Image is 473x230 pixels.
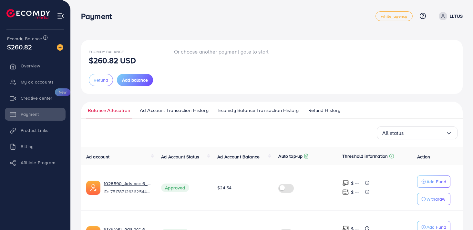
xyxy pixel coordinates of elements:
p: Or choose another payment gate to start [174,48,269,55]
img: image [57,44,63,51]
img: menu [57,12,64,20]
p: $ --- [351,188,359,196]
a: 1028590_Ads acc 6_1750390915755 [104,180,151,187]
div: Search for option [377,126,458,139]
img: top-up amount [342,180,349,186]
span: white_agency [381,14,407,18]
span: Ad Account Transaction History [140,107,209,114]
span: Action [417,154,430,160]
p: $ --- [351,179,359,187]
span: Ecomdy Balance Transaction History [218,107,299,114]
img: top-up amount [342,189,349,195]
span: Add balance [122,77,148,83]
span: Ad account [86,154,110,160]
button: Add Fund [417,175,450,188]
button: Refund [89,74,113,86]
p: LLTUS [450,12,463,20]
span: Ecomdy Balance [7,35,42,42]
input: Search for option [404,128,446,138]
h3: Payment [81,12,117,21]
p: Auto top-up [278,152,303,160]
img: logo [6,9,50,19]
span: Ad Account Status [161,154,199,160]
button: Withdraw [417,193,450,205]
a: white_agency [375,11,413,21]
span: Approved [161,184,189,192]
a: LLTUS [436,12,463,20]
p: Threshold information [342,152,388,160]
img: ic-ads-acc.e4c84228.svg [86,181,100,195]
p: Withdraw [427,195,445,203]
span: ID: 7517871263625445383 [104,188,151,195]
p: Add Fund [427,178,446,185]
span: Ad Account Balance [217,154,260,160]
button: Add balance [117,74,153,86]
span: All status [382,128,404,138]
span: $260.82 [7,42,32,52]
span: $24.54 [217,185,231,191]
p: $260.82 USD [89,56,136,64]
span: Refund History [308,107,340,114]
span: Refund [94,77,108,83]
div: <span class='underline'>1028590_Ads acc 6_1750390915755</span></br>7517871263625445383 [104,180,151,195]
span: Balance Allocation [88,107,130,114]
span: Ecomdy Balance [89,49,124,55]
